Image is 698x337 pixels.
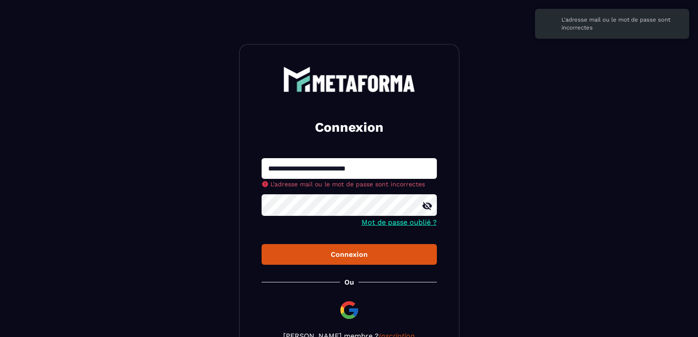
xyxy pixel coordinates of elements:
h2: Connexion [272,119,426,136]
img: google [339,300,360,321]
img: logo [283,67,415,92]
button: Connexion [262,244,437,265]
a: logo [262,67,437,92]
a: Mot de passe oublié ? [362,218,437,226]
p: Ou [344,278,354,286]
span: L'adresse mail ou le mot de passe sont incorrectes [270,181,425,188]
div: Connexion [269,250,430,259]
